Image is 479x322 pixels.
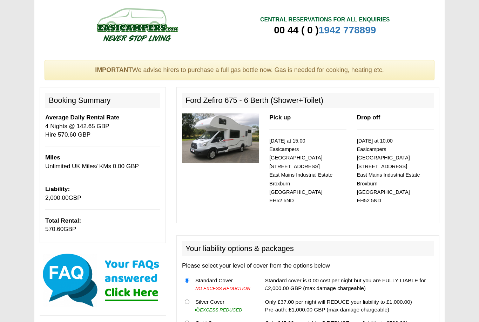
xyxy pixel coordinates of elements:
[182,241,434,256] h2: Your liability options & packages
[195,286,250,291] i: NO EXCESS REDUCTION
[260,24,390,37] div: 00 44 ( 0 )
[45,195,69,201] span: 2,000.00
[195,307,242,313] i: EXCESS REDUCED
[45,226,63,232] span: 570.60
[45,113,160,139] p: 4 Nights @ 142.65 GBP Hire 570.60 GBP
[269,138,332,204] small: [DATE] at 15.00 Easicampers [GEOGRAPHIC_DATA] [STREET_ADDRESS] East Mains Industrial Estate Broxb...
[357,138,420,204] small: [DATE] at 10.00 Easicampers [GEOGRAPHIC_DATA] [STREET_ADDRESS] East Mains Industrial Estate Broxb...
[260,16,390,24] div: CENTRAL RESERVATIONS FOR ALL ENQUIRIES
[319,25,376,35] a: 1942 778899
[182,113,259,163] img: 330.jpg
[193,274,255,295] td: Standard Cover
[45,217,81,224] b: Total Rental:
[45,60,434,80] div: We advise hirers to purchase a full gas bottle now. Gas is needed for cooking, heating etc.
[45,217,160,234] p: GBP
[182,262,434,270] p: Please select your level of cover from the options below
[45,186,70,192] b: Liability:
[95,66,132,73] strong: IMPORTANT
[357,114,380,121] b: Drop off
[40,252,166,308] img: Click here for our most common FAQs
[262,295,434,316] td: Only £37.00 per night will REDUCE your liability to £1,000.00) Pre-auth: £1,000.00 GBP (max damag...
[269,114,291,121] b: Pick up
[45,114,119,121] b: Average Daily Rental Rate
[70,5,204,44] img: campers-checkout-logo.png
[45,185,160,202] p: GBP
[262,274,434,295] td: Standard cover is 0.00 cost per night but you are FULLY LIABLE for £2,000.00 GBP (max damage char...
[193,295,255,316] td: Silver Cover
[45,93,160,108] h2: Booking Summary
[182,93,434,108] h2: Ford Zefiro 675 - 6 Berth (Shower+Toilet)
[45,153,160,171] p: Unlimited UK Miles/ KMs 0.00 GBP
[45,154,60,161] b: Miles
